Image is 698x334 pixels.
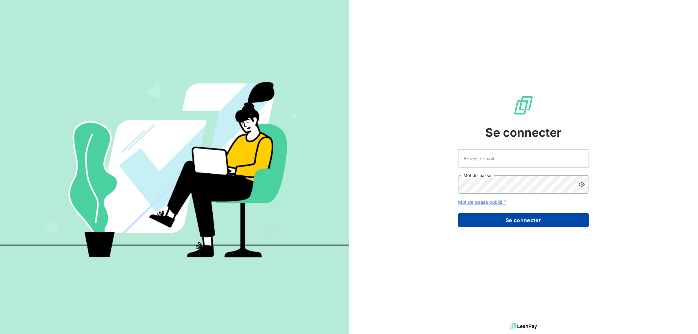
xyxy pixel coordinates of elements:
input: placeholder [458,149,589,167]
a: Mot de passe oublié ? [458,199,506,205]
img: logo [510,322,537,331]
img: Logo LeanPay [513,95,534,116]
button: Se connecter [458,213,589,227]
span: Se connecter [485,124,562,141]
